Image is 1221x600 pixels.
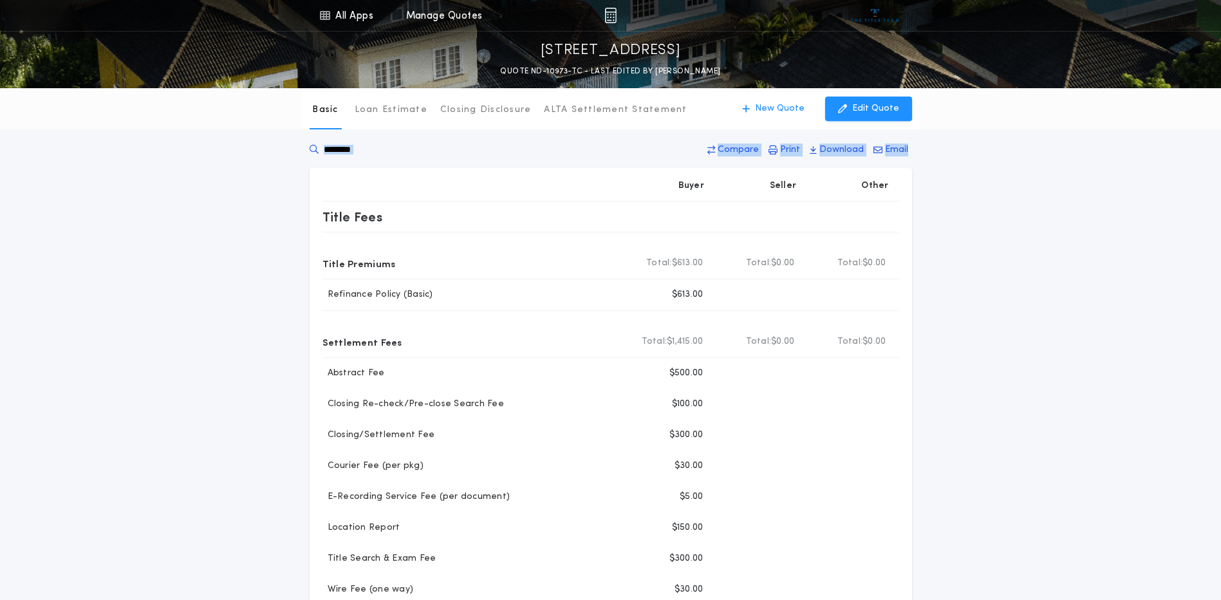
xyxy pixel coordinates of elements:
[851,9,899,22] img: vs-icon
[322,429,435,442] p: Closing/Settlement Fee
[322,521,400,534] p: Location Report
[672,288,704,301] p: $613.00
[862,257,886,270] span: $0.00
[669,367,704,380] p: $500.00
[825,97,912,121] button: Edit Quote
[862,335,886,348] span: $0.00
[669,429,704,442] p: $300.00
[746,335,772,348] b: Total:
[771,257,794,270] span: $0.00
[669,552,704,565] p: $300.00
[604,8,617,23] img: img
[500,65,720,78] p: QUOTE ND-10973-TC - LAST EDITED BY [PERSON_NAME]
[322,207,383,227] p: Title Fees
[355,104,427,117] p: Loan Estimate
[322,491,510,503] p: E-Recording Service Fee (per document)
[704,138,763,162] button: Compare
[544,104,687,117] p: ALTA Settlement Statement
[837,335,863,348] b: Total:
[667,335,703,348] span: $1,415.00
[322,583,414,596] p: Wire Fee (one way)
[870,138,912,162] button: Email
[322,367,385,380] p: Abstract Fee
[672,257,704,270] span: $613.00
[755,102,805,115] p: New Quote
[780,144,800,156] p: Print
[646,257,672,270] b: Total:
[852,102,899,115] p: Edit Quote
[675,460,704,473] p: $30.00
[312,104,338,117] p: Basic
[680,491,703,503] p: $5.00
[440,104,532,117] p: Closing Disclosure
[837,257,863,270] b: Total:
[885,144,908,156] p: Email
[770,180,797,192] p: Seller
[729,97,817,121] button: New Quote
[861,180,888,192] p: Other
[322,288,433,301] p: Refinance Policy (Basic)
[642,335,667,348] b: Total:
[322,332,402,352] p: Settlement Fees
[678,180,704,192] p: Buyer
[322,552,436,565] p: Title Search & Exam Fee
[675,583,704,596] p: $30.00
[771,335,794,348] span: $0.00
[322,398,504,411] p: Closing Re-check/Pre-close Search Fee
[322,460,424,473] p: Courier Fee (per pkg)
[806,138,868,162] button: Download
[746,257,772,270] b: Total:
[765,138,804,162] button: Print
[672,521,704,534] p: $150.00
[322,253,396,274] p: Title Premiums
[541,41,681,61] p: [STREET_ADDRESS]
[819,144,864,156] p: Download
[718,144,759,156] p: Compare
[672,398,704,411] p: $100.00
